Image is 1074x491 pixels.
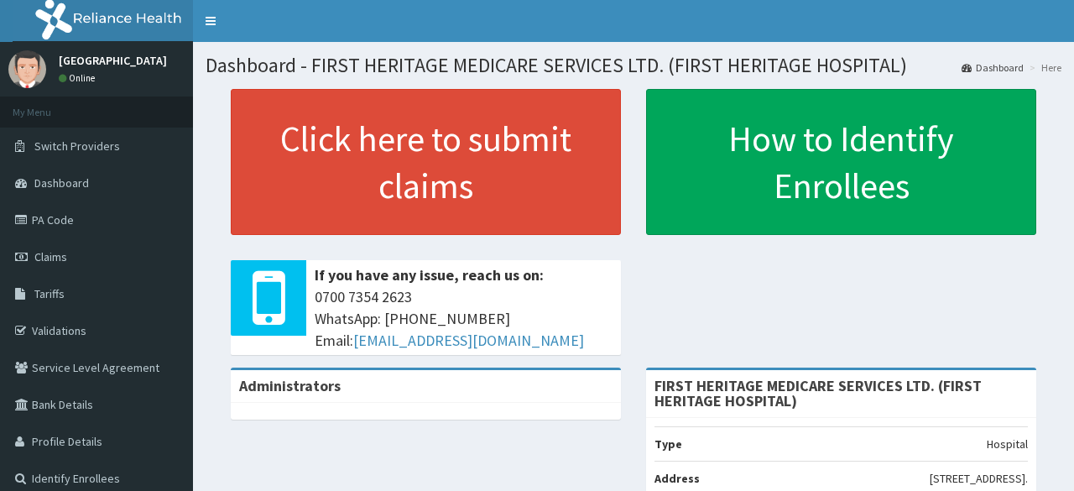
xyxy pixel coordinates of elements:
span: Claims [34,249,67,264]
p: [STREET_ADDRESS]. [930,470,1028,487]
b: If you have any issue, reach us on: [315,265,544,285]
img: User Image [8,50,46,88]
a: [EMAIL_ADDRESS][DOMAIN_NAME] [353,331,584,350]
a: Online [59,72,99,84]
p: Hospital [987,436,1028,452]
span: Switch Providers [34,138,120,154]
a: Dashboard [962,60,1024,75]
b: Address [654,471,700,486]
li: Here [1025,60,1061,75]
a: Click here to submit claims [231,89,621,235]
p: [GEOGRAPHIC_DATA] [59,55,167,66]
span: Dashboard [34,175,89,191]
b: Type [654,436,682,452]
span: 0700 7354 2623 WhatsApp: [PHONE_NUMBER] Email: [315,286,613,351]
h1: Dashboard - FIRST HERITAGE MEDICARE SERVICES LTD. (FIRST HERITAGE HOSPITAL) [206,55,1061,76]
span: Tariffs [34,286,65,301]
b: Administrators [239,376,341,395]
strong: FIRST HERITAGE MEDICARE SERVICES LTD. (FIRST HERITAGE HOSPITAL) [654,376,982,410]
a: How to Identify Enrollees [646,89,1036,235]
